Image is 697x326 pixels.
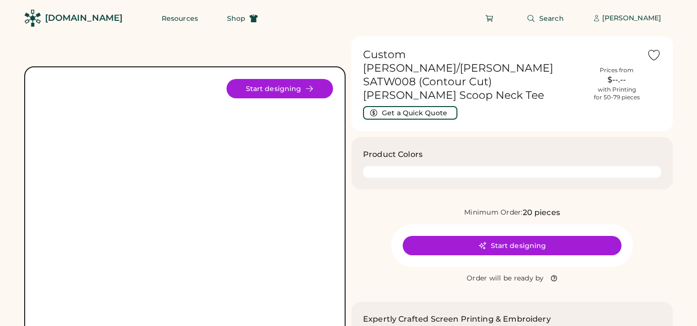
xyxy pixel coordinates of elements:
div: with Printing for 50-79 pieces [594,86,640,101]
h3: Product Colors [363,149,423,160]
h2: Expertly Crafted Screen Printing & Embroidery [363,313,551,325]
button: Start designing [403,236,621,255]
button: Resources [150,9,210,28]
div: Order will be ready by [467,274,544,283]
span: Search [539,15,564,22]
button: Search [515,9,576,28]
div: [PERSON_NAME] [602,14,661,23]
div: Prices from [600,66,634,74]
div: 20 pieces [523,207,560,218]
div: [DOMAIN_NAME] [45,12,122,24]
h1: Custom [PERSON_NAME]/[PERSON_NAME] SATW008 (Contour Cut) [PERSON_NAME] Scoop Neck Tee [363,48,587,102]
button: Shop [215,9,270,28]
div: $--.-- [592,74,641,86]
button: Start designing [227,79,333,98]
button: Get a Quick Quote [363,106,457,120]
img: Rendered Logo - Screens [24,10,41,27]
span: Shop [227,15,245,22]
div: Minimum Order: [464,208,523,217]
